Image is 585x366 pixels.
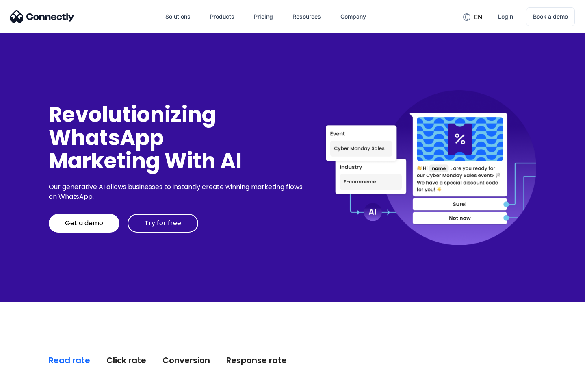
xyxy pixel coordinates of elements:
div: Pricing [254,11,273,22]
div: Products [204,7,241,26]
a: Pricing [247,7,279,26]
div: en [474,11,482,23]
div: en [457,11,488,23]
div: Solutions [159,7,197,26]
div: Company [340,11,366,22]
img: Connectly Logo [10,10,74,23]
a: Login [492,7,520,26]
div: Solutions [165,11,191,22]
a: Book a demo [526,7,575,26]
div: Read rate [49,355,90,366]
div: Response rate [226,355,287,366]
div: Our generative AI allows businesses to instantly create winning marketing flows on WhatsApp. [49,182,305,202]
div: Products [210,11,234,22]
div: Resources [286,7,327,26]
div: Click rate [106,355,146,366]
div: Conversion [162,355,210,366]
ul: Language list [16,352,49,363]
div: Try for free [145,219,181,227]
div: Revolutionizing WhatsApp Marketing With AI [49,103,305,173]
div: Company [334,7,373,26]
aside: Language selected: English [8,352,49,363]
div: Resources [292,11,321,22]
div: Login [498,11,513,22]
div: Get a demo [65,219,103,227]
a: Get a demo [49,214,119,233]
a: Try for free [128,214,198,233]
